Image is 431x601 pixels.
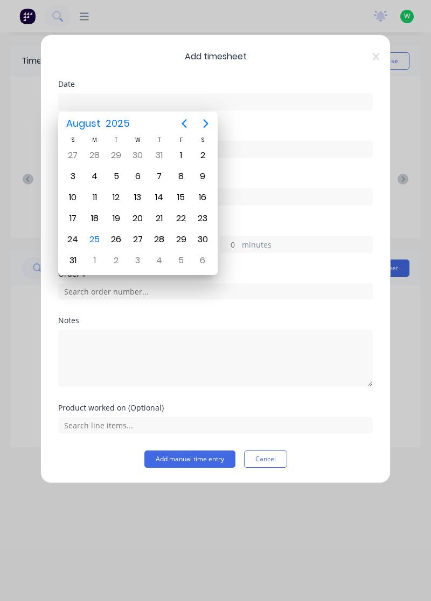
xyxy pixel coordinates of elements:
div: Monday, September 1, 2025 [87,252,103,269]
div: Wednesday, August 27, 2025 [130,231,146,248]
div: Saturday, August 16, 2025 [194,189,211,206]
div: F [170,135,192,145]
div: Saturday, September 6, 2025 [194,252,211,269]
div: Tuesday, August 5, 2025 [108,168,124,185]
div: Thursday, August 21, 2025 [151,210,168,227]
input: Search order number... [58,283,373,299]
span: August [64,114,103,133]
div: Thursday, September 4, 2025 [151,252,168,269]
div: Notes [58,317,373,324]
button: August2025 [59,114,136,133]
div: Monday, August 4, 2025 [87,168,103,185]
div: Sunday, August 3, 2025 [65,168,81,185]
div: Friday, August 29, 2025 [173,231,189,248]
div: Sunday, August 10, 2025 [65,189,81,206]
div: Thursday, July 31, 2025 [151,147,168,163]
div: T [106,135,127,145]
div: Order # [58,270,373,278]
div: Thursday, August 28, 2025 [151,231,168,248]
div: Sunday, July 27, 2025 [65,147,81,163]
div: Date [58,80,373,88]
div: W [127,135,149,145]
div: Saturday, August 30, 2025 [194,231,211,248]
div: Sunday, August 31, 2025 [65,252,81,269]
button: Previous page [173,113,195,134]
div: Saturday, August 23, 2025 [194,210,211,227]
div: Friday, September 5, 2025 [173,252,189,269]
div: Friday, August 8, 2025 [173,168,189,185]
div: Friday, August 22, 2025 [173,210,189,227]
div: Monday, July 28, 2025 [87,147,103,163]
div: Tuesday, August 12, 2025 [108,189,124,206]
div: Monday, August 18, 2025 [87,210,103,227]
div: Tuesday, August 26, 2025 [108,231,124,248]
div: S [62,135,84,145]
div: Wednesday, July 30, 2025 [130,147,146,163]
div: Tuesday, August 19, 2025 [108,210,124,227]
div: Monday, August 11, 2025 [87,189,103,206]
div: Friday, August 15, 2025 [173,189,189,206]
div: Tuesday, September 2, 2025 [108,252,124,269]
input: 0 [220,236,239,252]
div: Product worked on (Optional) [58,404,373,412]
label: minutes [242,239,372,252]
div: T [149,135,170,145]
div: Saturday, August 9, 2025 [194,168,211,185]
div: Wednesday, September 3, 2025 [130,252,146,269]
div: Wednesday, August 13, 2025 [130,189,146,206]
div: Saturday, August 2, 2025 [194,147,211,163]
div: Sunday, August 24, 2025 [65,231,81,248]
div: Wednesday, August 6, 2025 [130,168,146,185]
span: 2025 [103,114,132,133]
div: Sunday, August 17, 2025 [65,210,81,227]
div: Tuesday, July 29, 2025 [108,147,124,163]
input: Search line items... [58,417,373,433]
span: Add timesheet [58,50,373,63]
div: Friday, August 1, 2025 [173,147,189,163]
div: Today, Monday, August 25, 2025 [87,231,103,248]
button: Cancel [244,450,287,468]
div: S [192,135,213,145]
button: Next page [195,113,217,134]
div: Wednesday, August 20, 2025 [130,210,146,227]
div: Thursday, August 14, 2025 [151,189,168,206]
button: Add manual time entry [144,450,235,468]
div: Thursday, August 7, 2025 [151,168,168,185]
div: M [84,135,105,145]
